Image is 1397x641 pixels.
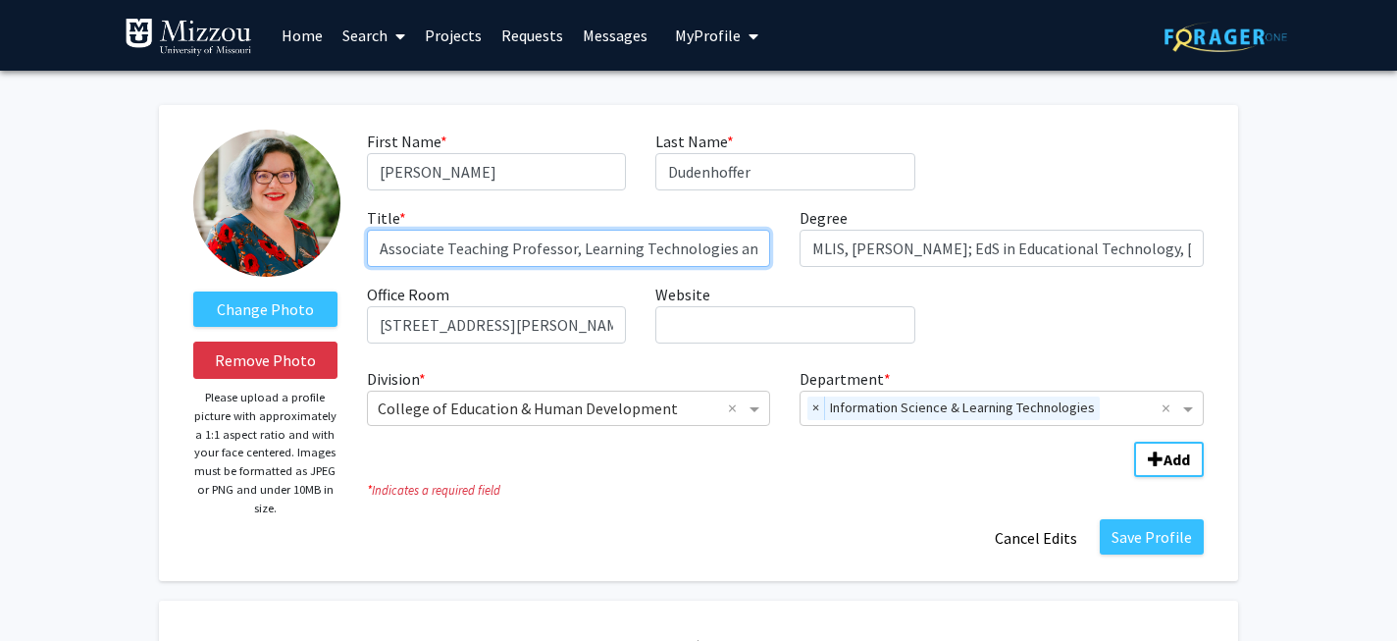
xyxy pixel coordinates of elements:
[367,206,406,230] label: Title
[367,283,449,306] label: Office Room
[352,367,786,426] div: Division
[573,1,657,70] a: Messages
[272,1,333,70] a: Home
[415,1,492,70] a: Projects
[367,391,771,426] ng-select: Division
[728,397,745,420] span: Clear all
[1134,442,1204,477] button: Add Division/Department
[193,342,337,379] button: Remove Photo
[655,130,734,153] label: Last Name
[492,1,573,70] a: Requests
[193,292,337,327] label: ChangeProfile Picture
[1164,450,1190,469] b: Add
[807,397,825,420] span: ×
[825,397,1100,420] span: Information Science & Learning Technologies
[193,130,340,277] img: Profile Picture
[333,1,415,70] a: Search
[367,130,447,153] label: First Name
[193,389,337,517] p: Please upload a profile picture with approximately a 1:1 aspect ratio and with your face centered...
[800,391,1204,426] ng-select: Department
[1100,519,1204,555] button: Save Profile
[982,519,1090,557] button: Cancel Edits
[785,367,1218,426] div: Department
[125,18,252,57] img: University of Missouri Logo
[655,283,710,306] label: Website
[1162,397,1178,420] span: Clear all
[800,206,848,230] label: Degree
[367,481,1204,500] i: Indicates a required field
[1164,22,1287,52] img: ForagerOne Logo
[15,553,83,626] iframe: Chat
[675,26,741,45] span: My Profile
